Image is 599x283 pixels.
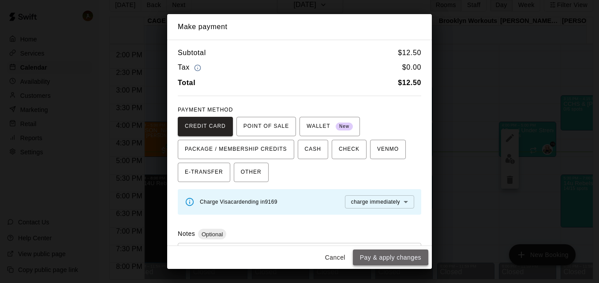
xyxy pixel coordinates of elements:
[398,79,421,86] b: $ 12.50
[398,47,421,59] h6: $ 12.50
[178,140,294,159] button: PACKAGE / MEMBERSHIP CREDITS
[178,47,206,59] h6: Subtotal
[299,117,360,136] button: WALLET New
[321,249,349,266] button: Cancel
[377,142,399,156] span: VENMO
[234,163,269,182] button: OTHER
[178,163,230,182] button: E-TRANSFER
[178,62,203,74] h6: Tax
[178,79,195,86] b: Total
[402,62,421,74] h6: $ 0.00
[332,140,367,159] button: CHECK
[336,121,353,133] span: New
[307,119,353,134] span: WALLET
[185,142,287,156] span: PACKAGE / MEMBERSHIP CREDITS
[351,199,400,205] span: charge immediately
[353,249,428,266] button: Pay & apply changes
[339,142,359,156] span: CHECK
[200,199,277,205] span: Charge Visa card ending in 9169
[178,117,233,136] button: CREDIT CARD
[241,165,262,179] span: OTHER
[167,14,432,40] h2: Make payment
[298,140,328,159] button: CASH
[370,140,406,159] button: VENMO
[178,107,233,113] span: PAYMENT METHOD
[185,119,226,134] span: CREDIT CARD
[178,230,195,237] label: Notes
[198,231,226,238] span: Optional
[185,165,223,179] span: E-TRANSFER
[236,117,296,136] button: POINT OF SALE
[243,119,289,134] span: POINT OF SALE
[305,142,321,156] span: CASH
